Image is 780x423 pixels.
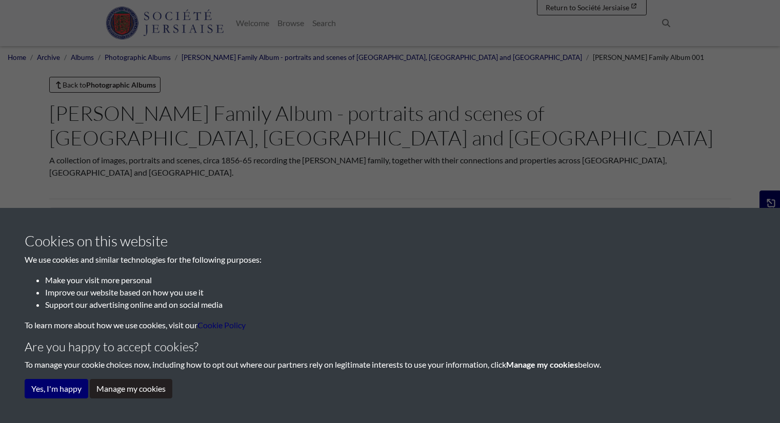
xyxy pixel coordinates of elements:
[25,358,755,371] p: To manage your cookie choices now, including how to opt out where our partners rely on legitimate...
[45,274,755,286] li: Make your visit more personal
[45,299,755,311] li: Support our advertising online and on social media
[25,253,755,266] p: We use cookies and similar technologies for the following purposes:
[506,359,578,369] strong: Manage my cookies
[25,319,755,331] p: To learn more about how we use cookies, visit our
[90,379,172,398] button: Manage my cookies
[25,379,88,398] button: Yes, I'm happy
[45,286,755,299] li: Improve our website based on how you use it
[25,232,755,250] h3: Cookies on this website
[25,340,755,354] h4: Are you happy to accept cookies?
[197,320,246,330] a: learn more about cookies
